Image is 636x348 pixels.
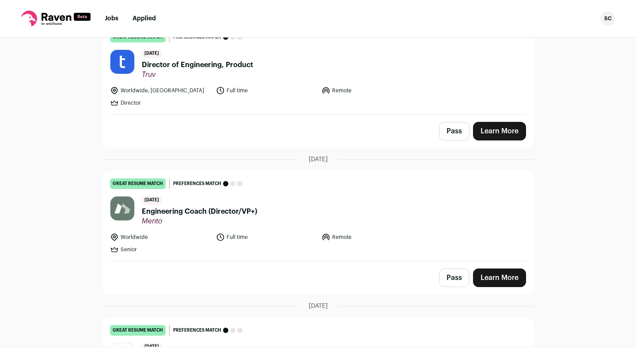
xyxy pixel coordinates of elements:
[132,15,156,22] a: Applied
[439,269,469,287] button: Pass
[473,269,526,287] a: Learn More
[473,122,526,140] a: Learn More
[216,233,317,242] li: Full time
[142,49,162,58] span: [DATE]
[601,11,615,26] div: SC
[439,122,469,140] button: Pass
[105,15,118,22] a: Jobs
[216,86,317,95] li: Full time
[110,325,166,336] div: great resume match
[103,25,533,114] a: great resume match Preferences match [DATE] Director of Engineering, Product Truv Worldwide, [GEO...
[142,196,162,204] span: [DATE]
[309,155,328,164] span: [DATE]
[173,179,221,188] span: Preferences match
[322,233,422,242] li: Remote
[110,50,134,74] img: 77245313c24edab5a12618150223aa06d3325bda63b6bbad2dd1d2a2c3c5404c.jpg
[142,70,253,79] span: Truv
[173,326,221,335] span: Preferences match
[103,171,533,261] a: great resume match Preferences match [DATE] Engineering Coach (Director/VP+) Mento Worldwide Full...
[142,217,257,226] span: Mento
[110,86,211,95] li: Worldwide, [GEOGRAPHIC_DATA]
[110,197,134,220] img: 1353733a1b27c83dd859367c0d678090041545110895d359c7cd9c9e1ae483a1.jpg
[110,245,211,254] li: Senior
[110,178,166,189] div: great resume match
[322,86,422,95] li: Remote
[309,302,328,310] span: [DATE]
[110,233,211,242] li: Worldwide
[110,98,211,107] li: Director
[142,60,253,70] span: Director of Engineering, Product
[142,206,257,217] span: Engineering Coach (Director/VP+)
[601,11,615,26] button: Open dropdown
